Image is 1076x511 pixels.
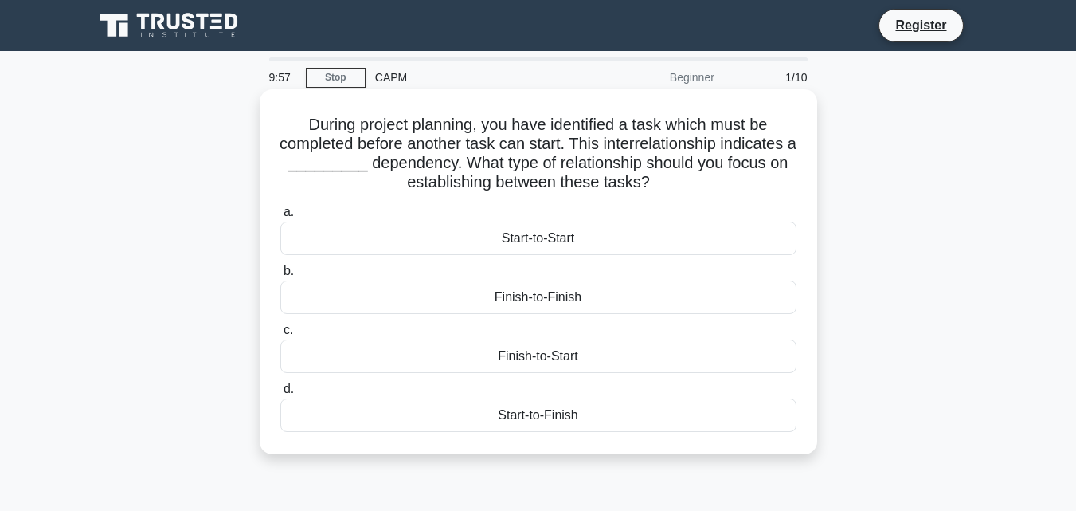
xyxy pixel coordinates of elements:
[724,61,817,93] div: 1/10
[306,68,366,88] a: Stop
[284,323,293,336] span: c.
[280,340,796,373] div: Finish-to-Start
[284,264,294,277] span: b.
[366,61,585,93] div: CAPM
[280,222,796,255] div: Start-to-Start
[260,61,306,93] div: 9:57
[284,382,294,395] span: d.
[585,61,724,93] div: Beginner
[279,115,798,193] h5: During project planning, you have identified a task which must be completed before another task c...
[280,281,796,314] div: Finish-to-Finish
[284,205,294,218] span: a.
[886,15,956,35] a: Register
[280,399,796,432] div: Start-to-Finish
